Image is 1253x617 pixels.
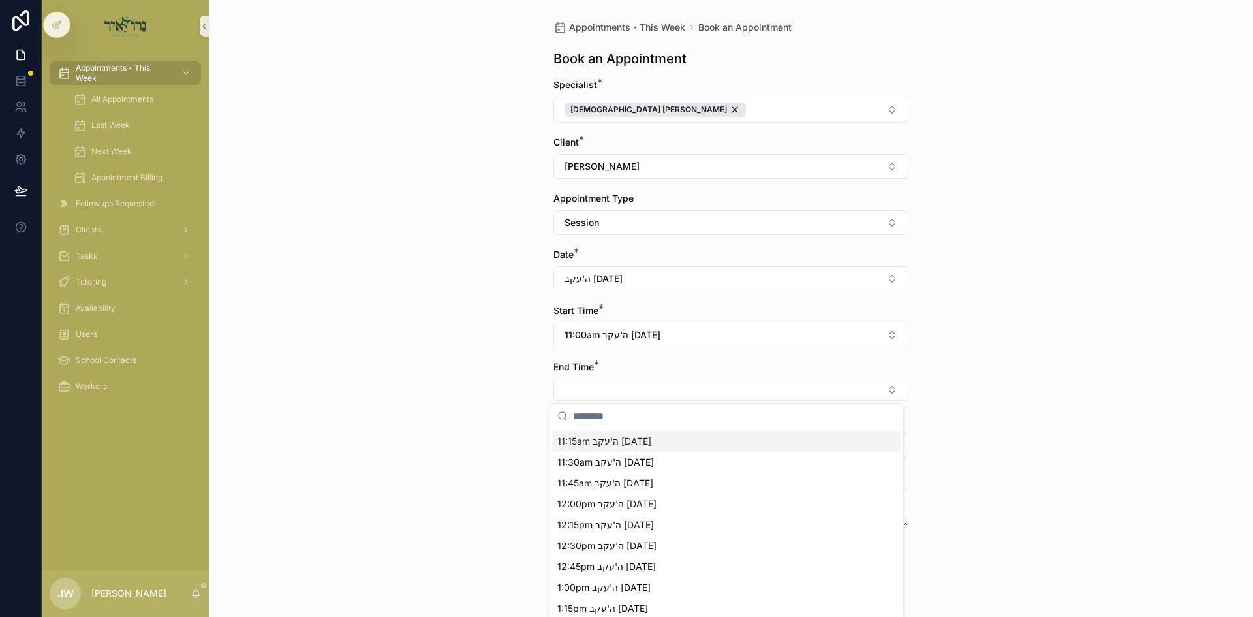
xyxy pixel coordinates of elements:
span: Followups Requested [76,198,154,209]
span: [DEMOGRAPHIC_DATA] [PERSON_NAME] [570,104,727,115]
span: 11:15am ה'עקב [DATE] [557,435,651,448]
span: Specialist [553,79,597,90]
span: JW [57,586,74,601]
a: Tutoring [50,270,201,294]
a: Last Week [65,114,201,137]
div: scrollable content [42,52,209,415]
span: Appointments - This Week [569,21,685,34]
span: 1:00pm ה'עקב [DATE] [557,581,651,594]
button: Select Button [553,210,908,235]
span: Users [76,329,97,340]
span: 12:00pm ה'עקב [DATE] [557,498,657,511]
a: Followups Requested [50,192,201,215]
span: Tasks [76,251,97,261]
span: Tutoring [76,277,106,287]
span: 11:45am ה'עקב [DATE] [557,477,653,490]
span: 11:00am ה'עקב [DATE] [565,328,660,341]
a: Next Week [65,140,201,163]
button: Select Button [553,323,908,347]
a: Appointment Billing [65,166,201,189]
a: School Contacts [50,349,201,372]
span: 1:15pm ה'עקב [DATE] [557,602,648,615]
a: Availability [50,296,201,320]
span: End Time [553,361,594,372]
a: Tasks [50,244,201,268]
button: Select Button [553,154,908,179]
span: Next Week [91,146,132,157]
span: Availability [76,303,116,313]
span: Appointment Billing [91,172,162,183]
span: Appointment Type [553,193,634,204]
span: Workers [76,381,107,392]
span: 11:30am ה'עקב [DATE] [557,456,654,469]
button: Select Button [553,266,908,291]
span: 12:15pm ה'עקב [DATE] [557,518,654,531]
a: Users [50,323,201,346]
span: Session [565,216,599,229]
span: Appointments - This Week [76,63,171,84]
img: App logo [104,16,147,37]
button: Unselect 412 [565,103,746,117]
a: Book an Appointment [698,21,792,34]
span: Start Time [553,305,598,316]
span: Date [553,249,574,260]
a: Workers [50,375,201,398]
span: 12:30pm ה'עקב [DATE] [557,539,657,552]
span: All Appointments [91,94,153,104]
h1: Book an Appointment [553,50,687,68]
p: [PERSON_NAME] [91,587,166,600]
span: Client [553,136,579,148]
a: Clients [50,218,201,242]
span: Clients [76,225,101,235]
button: Select Button [553,379,908,401]
span: 12:45pm ה'עקב [DATE] [557,560,656,573]
span: Last Week [91,120,130,131]
a: Appointments - This Week [50,61,201,85]
span: School Contacts [76,355,136,366]
a: All Appointments [65,87,201,111]
button: Select Button [553,97,908,123]
span: [PERSON_NAME] [565,160,640,173]
span: ה'עקב [DATE] [565,272,623,285]
a: Appointments - This Week [553,21,685,34]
